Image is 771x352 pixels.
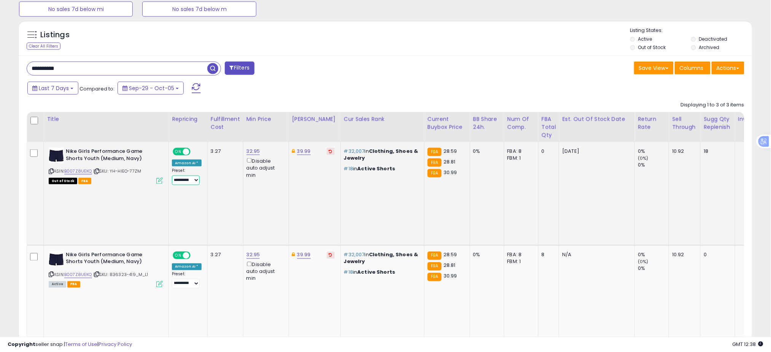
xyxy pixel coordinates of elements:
[444,262,456,269] span: 28.81
[211,148,237,155] div: 3.27
[66,148,158,164] b: Nike Girls Performance Game Shorts Youth (Medium, Navy)
[507,148,533,155] div: FBA: 8
[704,115,732,131] div: Sugg Qty Replenish
[79,85,114,92] span: Compared to:
[638,44,666,51] label: Out of Stock
[507,115,535,131] div: Num of Comp.
[428,115,467,131] div: Current Buybox Price
[630,27,752,34] p: Listing States:
[428,169,442,178] small: FBA
[78,178,91,184] span: FBA
[211,115,240,131] div: Fulfillment Cost
[344,148,418,162] p: in
[344,251,365,258] span: #32,007
[507,155,533,162] div: FBM: 1
[699,44,719,51] label: Archived
[246,260,283,282] div: Disable auto adjust min
[49,252,64,267] img: 31PAGm9Mf5L._SL40_.jpg
[39,84,69,92] span: Last 7 Days
[675,62,711,75] button: Columns
[40,30,70,40] h5: Listings
[562,148,629,155] p: [DATE]
[344,251,418,265] span: Clothing, Shoes & Jewelry
[704,252,729,258] div: 0
[428,252,442,260] small: FBA
[27,82,78,95] button: Last 7 Days
[507,252,533,258] div: FBA: 8
[19,2,133,17] button: No sales 7d below mi
[428,273,442,281] small: FBA
[344,147,418,162] span: Clothing, Shoes & Jewelry
[542,252,553,258] div: 8
[66,252,158,268] b: Nike Girls Performance Game Shorts Youth (Medium, Navy)
[47,115,165,123] div: Title
[344,165,353,172] span: #18
[49,148,64,163] img: 31PAGm9Mf5L._SL40_.jpg
[211,252,237,258] div: 3.27
[672,115,697,131] div: Sell Through
[712,62,744,75] button: Actions
[672,148,695,155] div: 10.92
[344,147,365,155] span: #32,007
[64,272,92,278] a: B007Z8UEKQ
[49,148,163,183] div: ASIN:
[638,162,669,168] div: 0%
[172,115,204,123] div: Repricing
[189,252,202,258] span: OFF
[8,341,132,348] div: seller snap | |
[65,341,97,348] a: Terms of Use
[357,165,395,172] span: Active Shorts
[246,157,283,179] div: Disable auto adjust min
[638,259,649,265] small: (0%)
[49,281,66,288] span: All listings currently available for purchase on Amazon
[93,168,141,174] span: | SKU: YH-HIEO-77ZM
[246,251,260,259] a: 32.95
[542,148,553,155] div: 0
[172,272,202,289] div: Preset:
[27,43,60,50] div: Clear All Filters
[638,36,652,42] label: Active
[225,62,254,75] button: Filters
[99,341,132,348] a: Privacy Policy
[681,101,744,109] div: Displaying 1 to 3 of 3 items
[344,252,418,265] p: in
[701,112,735,142] th: Please note that this number is a calculation based on your required days of coverage and your ve...
[344,269,353,276] span: #18
[67,281,80,288] span: FBA
[444,273,457,280] span: 30.99
[292,115,337,123] div: [PERSON_NAME]
[634,62,674,75] button: Save View
[344,115,421,123] div: Cur Sales Rank
[542,115,556,139] div: FBA Total Qty
[699,36,727,42] label: Deactivated
[638,115,666,131] div: Return Rate
[172,160,202,166] div: Amazon AI *
[129,84,174,92] span: Sep-29 - Oct-05
[444,158,456,165] span: 28.81
[357,269,395,276] span: Active Shorts
[638,155,649,161] small: (0%)
[93,272,148,278] span: | SKU: 836323-419_M_L1
[638,265,669,272] div: 0%
[189,149,202,155] span: OFF
[142,2,256,17] button: No sales 7d below m
[64,168,92,174] a: B007Z8UEKQ
[638,148,669,155] div: 0%
[562,115,631,123] div: Est. Out Of Stock Date
[507,258,533,265] div: FBM: 1
[562,252,629,258] p: N/A
[428,262,442,271] small: FBA
[297,147,311,155] a: 39.99
[173,149,183,155] span: ON
[246,115,286,123] div: Min Price
[473,148,498,155] div: 0%
[680,64,704,72] span: Columns
[8,341,35,348] strong: Copyright
[428,159,442,167] small: FBA
[428,148,442,156] small: FBA
[733,341,763,348] span: 2025-10-13 12:38 GMT
[638,252,669,258] div: 0%
[344,269,418,276] p: in
[118,82,184,95] button: Sep-29 - Oct-05
[297,251,311,259] a: 39.99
